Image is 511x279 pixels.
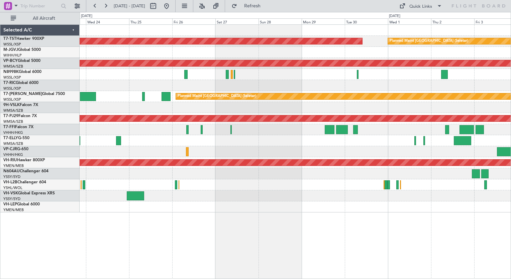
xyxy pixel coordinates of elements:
a: WMSA/SZB [3,64,23,69]
a: T7-ELLYG-550 [3,136,29,140]
a: T7-RICGlobal 6000 [3,81,38,85]
a: VHHH/HKG [3,130,23,135]
span: VP-BCY [3,59,18,63]
span: VH-RIU [3,158,17,162]
button: Refresh [228,1,269,11]
a: T7-TSTHawker 900XP [3,37,44,41]
a: 9H-VSLKFalcon 7X [3,103,38,107]
div: Mon 29 [302,18,345,24]
a: N8998KGlobal 6000 [3,70,41,74]
a: VH-LEPGlobal 6000 [3,202,40,206]
a: VH-L2BChallenger 604 [3,180,46,184]
a: N604AUChallenger 604 [3,169,48,173]
span: Refresh [238,4,267,8]
span: T7-RIC [3,81,16,85]
div: Wed 1 [388,18,431,24]
a: WMSA/SZB [3,108,23,113]
a: T7-PJ29Falcon 7X [3,114,37,118]
a: T7-FFIFalcon 7X [3,125,33,129]
a: YSSY/SYD [3,174,20,179]
div: [DATE] [389,13,400,19]
div: Tue 30 [345,18,388,24]
span: All Aircraft [17,16,71,21]
div: Planned Maint [GEOGRAPHIC_DATA] (Seletar) [178,91,256,101]
a: VHHH/HKG [3,152,23,157]
a: WSSL/XSP [3,97,21,102]
a: WMSA/SZB [3,119,23,124]
span: T7-PJ29 [3,114,18,118]
span: M-JGVJ [3,48,18,52]
span: [DATE] - [DATE] [114,3,145,9]
div: Wed 24 [86,18,129,24]
div: [DATE] [81,13,92,19]
input: Trip Number [20,1,59,11]
a: WSSL/XSP [3,75,21,80]
a: VP-BCYGlobal 5000 [3,59,40,63]
div: Sat 27 [215,18,259,24]
span: VH-L2B [3,180,17,184]
div: Sun 28 [259,18,302,24]
div: Thu 25 [129,18,172,24]
button: Quick Links [396,1,445,11]
button: All Aircraft [7,13,73,24]
span: T7-FFI [3,125,15,129]
span: VH-VSK [3,191,18,195]
span: 9H-VSLK [3,103,20,107]
a: VP-CJRG-650 [3,147,28,151]
span: T7-TST [3,37,16,41]
div: Planned Maint [GEOGRAPHIC_DATA] (Seletar) [390,36,468,46]
span: VH-LEP [3,202,17,206]
a: YMEN/MEB [3,163,24,168]
span: T7-[PERSON_NAME] [3,92,42,96]
div: Quick Links [409,3,432,10]
a: WIHH/HLP [3,53,22,58]
span: N604AU [3,169,20,173]
a: YSHL/WOL [3,185,22,190]
a: M-JGVJGlobal 5000 [3,48,41,52]
a: YSSY/SYD [3,196,20,201]
a: VH-RIUHawker 800XP [3,158,45,162]
a: WSSL/XSP [3,42,21,47]
span: N8998K [3,70,19,74]
span: T7-ELLY [3,136,18,140]
a: YMEN/MEB [3,207,24,212]
div: Fri 26 [172,18,215,24]
a: T7-[PERSON_NAME]Global 7500 [3,92,65,96]
a: WSSL/XSP [3,86,21,91]
div: Thu 2 [431,18,474,24]
a: WMSA/SZB [3,141,23,146]
span: VP-CJR [3,147,17,151]
a: VH-VSKGlobal Express XRS [3,191,55,195]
